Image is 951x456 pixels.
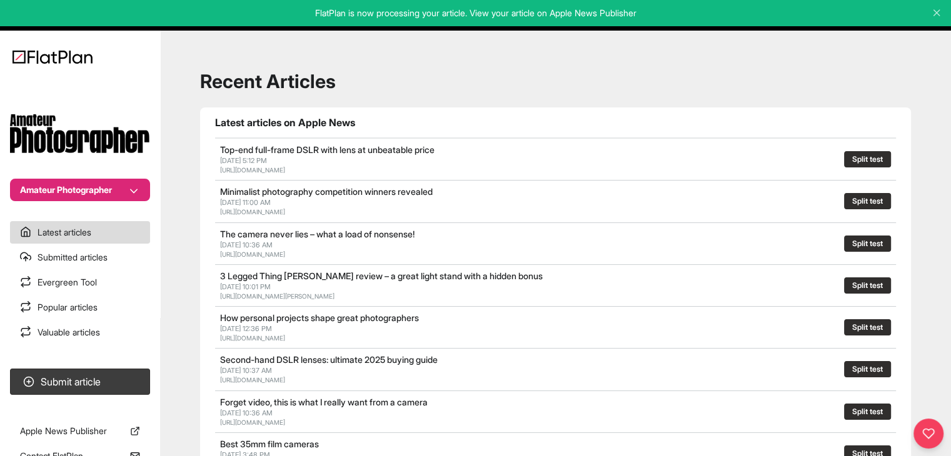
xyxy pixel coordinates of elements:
a: [URL][DOMAIN_NAME][PERSON_NAME] [220,292,335,300]
button: Split test [844,151,891,167]
button: Split test [844,235,891,252]
a: [URL][DOMAIN_NAME] [220,250,285,258]
p: FlatPlan is now processing your article. View your article on Apple News Publisher [9,7,942,19]
a: How personal projects shape great photographers [220,312,419,323]
a: Submitted articles [10,246,150,269]
a: [URL][DOMAIN_NAME] [220,334,285,342]
a: [URL][DOMAIN_NAME] [220,419,285,426]
a: Second-hand DSLR lenses: ultimate 2025 buying guide [220,354,438,365]
a: [URL][DOMAIN_NAME] [220,208,285,216]
span: [DATE] 10:01 PM [220,282,271,291]
span: [DATE] 10:36 AM [220,240,273,249]
span: [DATE] 10:37 AM [220,366,272,375]
span: [DATE] 11:00 AM [220,198,271,207]
h1: Recent Articles [200,70,911,92]
button: Amateur Photographer [10,179,150,201]
a: Best 35mm film cameras [220,439,319,449]
a: Popular articles [10,296,150,319]
a: Apple News Publisher [10,420,150,442]
span: [DATE] 12:36 PM [220,324,272,333]
a: Latest articles [10,221,150,244]
a: [URL][DOMAIN_NAME] [220,376,285,384]
button: Submit article [10,369,150,395]
h1: Latest articles on Apple News [215,115,896,130]
span: [DATE] 10:36 AM [220,409,273,417]
img: Logo [13,50,93,64]
a: Evergreen Tool [10,271,150,294]
img: Publication Logo [10,114,150,154]
a: Top-end full-frame DSLR with lens at unbeatable price [220,144,435,155]
button: Split test [844,404,891,420]
span: [DATE] 5:12 PM [220,156,267,165]
button: Split test [844,361,891,377]
a: The camera never lies – what a load of nonsense! [220,229,415,239]
a: Valuable articles [10,321,150,344]
a: Minimalist photography competition winners revealed [220,186,433,197]
a: [URL][DOMAIN_NAME] [220,166,285,174]
a: Forget video, this is what I really want from a camera [220,397,428,407]
button: Split test [844,319,891,335]
a: 3 Legged Thing [PERSON_NAME] review – a great light stand with a hidden bonus [220,270,543,281]
button: Split test [844,193,891,209]
button: Split test [844,277,891,294]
